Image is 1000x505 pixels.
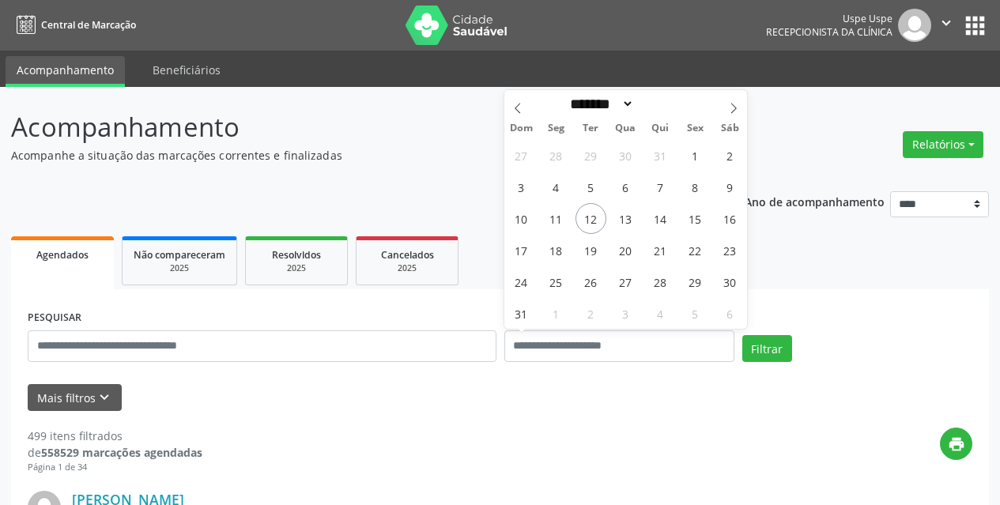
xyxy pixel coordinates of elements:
span: Agosto 28, 2025 [645,266,676,297]
span: Agosto 18, 2025 [541,235,572,266]
p: Ano de acompanhamento [745,191,885,211]
span: Agosto 29, 2025 [680,266,711,297]
span: Agosto 11, 2025 [541,203,572,234]
span: Julho 28, 2025 [541,140,572,171]
span: Agosto 1, 2025 [680,140,711,171]
span: Setembro 4, 2025 [645,298,676,329]
div: 2025 [257,262,336,274]
span: Não compareceram [134,248,225,262]
span: Seg [538,123,573,134]
button: apps [961,12,989,40]
i: keyboard_arrow_down [96,389,113,406]
button: Filtrar [742,335,792,362]
span: Agosto 25, 2025 [541,266,572,297]
span: Agosto 17, 2025 [506,235,537,266]
span: Agendados [36,248,89,262]
p: Acompanhe a situação das marcações correntes e finalizadas [11,147,696,164]
span: Agosto 20, 2025 [610,235,641,266]
strong: 558529 marcações agendadas [41,445,202,460]
p: Acompanhamento [11,107,696,147]
label: PESQUISAR [28,306,81,330]
span: Julho 31, 2025 [645,140,676,171]
span: Agosto 26, 2025 [575,266,606,297]
span: Setembro 2, 2025 [575,298,606,329]
span: Agosto 21, 2025 [645,235,676,266]
span: Agosto 15, 2025 [680,203,711,234]
span: Agosto 9, 2025 [715,171,745,202]
span: Setembro 5, 2025 [680,298,711,329]
span: Agosto 16, 2025 [715,203,745,234]
span: Setembro 3, 2025 [610,298,641,329]
span: Agosto 5, 2025 [575,171,606,202]
button:  [931,9,961,42]
span: Agosto 4, 2025 [541,171,572,202]
span: Julho 30, 2025 [610,140,641,171]
select: Month [565,96,635,112]
span: Agosto 31, 2025 [506,298,537,329]
span: Setembro 6, 2025 [715,298,745,329]
span: Ter [573,123,608,134]
span: Agosto 22, 2025 [680,235,711,266]
div: Página 1 de 34 [28,461,202,474]
span: Agosto 12, 2025 [575,203,606,234]
span: Agosto 8, 2025 [680,171,711,202]
span: Agosto 2, 2025 [715,140,745,171]
div: 2025 [134,262,225,274]
span: Resolvidos [272,248,321,262]
span: Agosto 13, 2025 [610,203,641,234]
span: Agosto 14, 2025 [645,203,676,234]
input: Year [634,96,686,112]
span: Sex [677,123,712,134]
a: Central de Marcação [11,12,136,38]
i:  [938,14,955,32]
span: Central de Marcação [41,18,136,32]
span: Agosto 10, 2025 [506,203,537,234]
button: Mais filtroskeyboard_arrow_down [28,384,122,412]
span: Agosto 24, 2025 [506,266,537,297]
div: Uspe Uspe [766,12,892,25]
button: Relatórios [903,131,983,158]
span: Agosto 30, 2025 [715,266,745,297]
div: 499 itens filtrados [28,428,202,444]
div: de [28,444,202,461]
span: Julho 27, 2025 [506,140,537,171]
i: print [948,435,965,453]
span: Qua [608,123,643,134]
span: Agosto 27, 2025 [610,266,641,297]
span: Agosto 7, 2025 [645,171,676,202]
span: Dom [504,123,539,134]
span: Cancelados [381,248,434,262]
img: img [898,9,931,42]
button: print [940,428,972,460]
span: Setembro 1, 2025 [541,298,572,329]
span: Sáb [712,123,747,134]
span: Agosto 6, 2025 [610,171,641,202]
a: Beneficiários [142,56,232,84]
span: Agosto 23, 2025 [715,235,745,266]
div: 2025 [368,262,447,274]
a: Acompanhamento [6,56,125,87]
span: Recepcionista da clínica [766,25,892,39]
span: Agosto 19, 2025 [575,235,606,266]
span: Agosto 3, 2025 [506,171,537,202]
span: Qui [643,123,677,134]
span: Julho 29, 2025 [575,140,606,171]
